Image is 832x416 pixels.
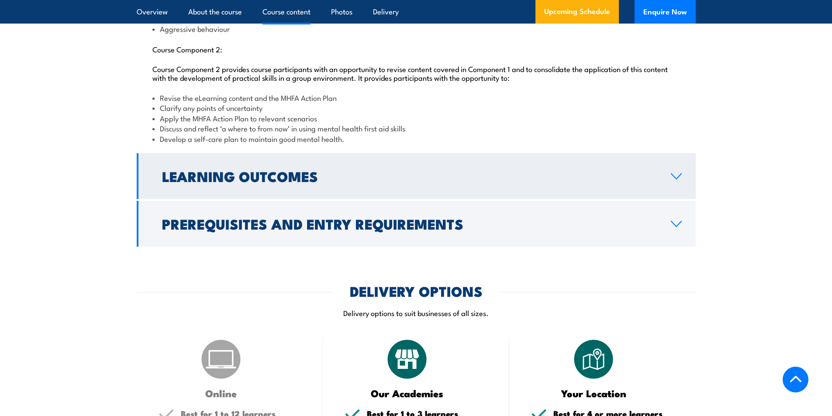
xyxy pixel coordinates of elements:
h2: Learning Outcomes [162,170,657,182]
a: Learning Outcomes [137,153,696,199]
a: Prerequisites and Entry Requirements [137,201,696,247]
h3: Your Location [531,388,656,398]
h2: DELIVERY OPTIONS [350,285,483,297]
li: Discuss and reflect ‘a where to from now’ in using mental health first aid skills [152,123,680,133]
li: Clarify any points of uncertainty [152,103,680,113]
li: Revise the eLearning content and the MHFA Action Plan [152,93,680,103]
li: Aggressive behaviour [152,24,680,34]
h3: Our Academies [345,388,470,398]
p: Course Component 2 provides course participants with an opportunity to revise content covered in ... [152,64,680,82]
li: Develop a self-care plan to maintain good mental health. [152,134,680,144]
h2: Prerequisites and Entry Requirements [162,217,657,230]
p: Delivery options to suit businesses of all sizes. [137,308,696,318]
p: Course Component 2: [152,45,680,53]
h3: Online [159,388,284,398]
li: Apply the MHFA Action Plan to relevant scenarios [152,113,680,123]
